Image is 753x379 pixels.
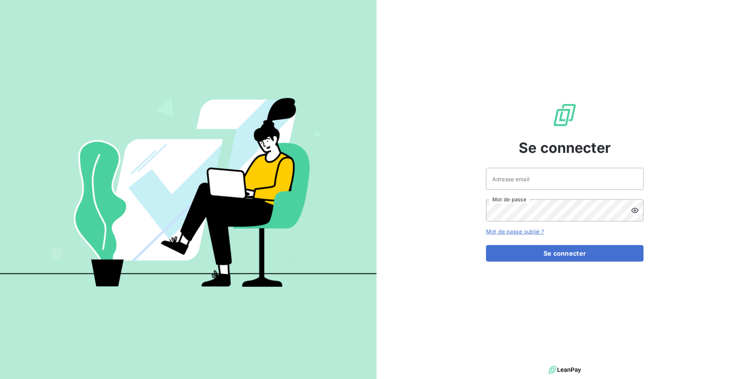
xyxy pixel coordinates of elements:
[549,364,581,376] img: logo
[519,137,611,158] span: Se connecter
[486,245,644,262] button: Se connecter
[486,228,544,235] a: Mot de passe oublié ?
[486,168,644,190] input: placeholder
[552,102,577,128] img: Logo LeanPay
